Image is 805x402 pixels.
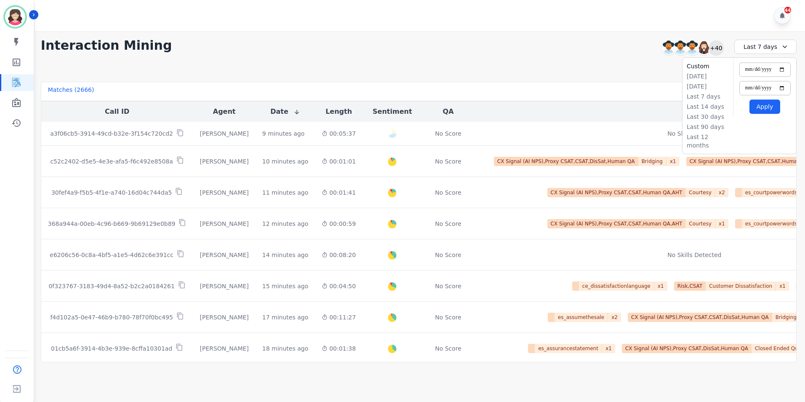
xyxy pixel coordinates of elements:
[51,344,172,353] p: 01cb5a6f-3914-4b3e-939e-8cffa10301ad
[435,188,461,197] div: No Score
[435,344,461,353] div: No Score
[608,313,621,322] span: x 2
[5,7,25,27] img: Bordered avatar
[48,220,176,228] p: 368a944a-00eb-4c96-b669-9b69129e0b89
[48,86,94,97] div: Matches ( 2666 )
[687,102,729,111] li: Last 14 days
[200,129,248,138] div: [PERSON_NAME]
[666,157,680,166] span: x 1
[435,220,461,228] div: No Score
[262,220,308,228] div: 12 minutes ago
[200,251,248,259] div: [PERSON_NAME]
[200,220,248,228] div: [PERSON_NAME]
[685,188,715,197] span: Courtesy
[554,313,608,322] span: es_assumethesale
[709,40,723,55] div: +40
[749,99,780,114] button: Apply
[776,281,789,291] span: x 1
[200,157,248,166] div: [PERSON_NAME]
[200,282,248,290] div: [PERSON_NAME]
[322,251,356,259] div: 00:08:20
[494,157,638,166] span: CX Signal (AI NPS),Proxy CSAT,CSAT,DisSat,Human QA
[262,157,308,166] div: 10 minutes ago
[674,281,706,291] span: Risk,CSAT
[105,107,129,117] button: Call ID
[262,313,308,322] div: 17 minutes ago
[262,344,308,353] div: 18 minutes ago
[322,282,356,290] div: 00:04:50
[706,281,776,291] span: Customer Dissatisfaction
[654,281,667,291] span: x 1
[322,344,356,353] div: 00:01:38
[667,129,721,138] div: No Skills Detected
[435,313,461,322] div: No Score
[687,62,729,70] li: Custom
[628,313,772,322] span: CX Signal (AI NPS),Proxy CSAT,CSAT,DisSat,Human QA
[535,344,602,353] span: es_assurancestatement
[50,157,173,166] p: c52c2402-d5e5-4e3e-afa5-f6c492e8508a
[772,313,800,322] span: Bridging
[742,188,801,197] span: es_courtpowerwords
[687,72,729,80] li: [DATE]
[687,133,729,150] li: Last 12 months
[667,251,721,259] div: No Skills Detected
[734,40,797,54] div: Last 7 days
[579,281,654,291] span: ce_dissatisfactionlanguage
[322,220,356,228] div: 00:00:59
[325,107,352,117] button: Length
[270,107,300,117] button: Date
[322,157,356,166] div: 00:01:01
[50,251,173,259] p: e6206c56-0c8a-4bf5-a1e5-4d62c6e391cc
[715,188,728,197] span: x 2
[687,82,729,91] li: [DATE]
[262,188,308,197] div: 11 minutes ago
[51,188,172,197] p: 30fef4a9-f5b5-4f1e-a740-16d04c744da5
[687,123,729,131] li: Last 90 days
[435,157,461,166] div: No Score
[687,92,729,101] li: Last 7 days
[322,188,356,197] div: 00:01:41
[373,107,412,117] button: Sentiment
[622,344,752,353] span: CX Signal (AI NPS),Proxy CSAT,DisSat,Human QA
[638,157,666,166] span: Bridging
[742,219,801,228] span: es_courtpowerwords
[322,129,356,138] div: 00:05:37
[685,219,715,228] span: Courtesy
[547,188,686,197] span: CX Signal (AI NPS),Proxy CSAT,CSAT,Human QA,AHT
[50,313,173,322] p: f4d102a5-0e47-46b9-b780-78f70f0bc495
[262,251,308,259] div: 14 minutes ago
[602,344,615,353] span: x 1
[443,107,454,117] button: QA
[435,129,461,138] div: No Score
[687,113,729,121] li: Last 30 days
[435,282,461,290] div: No Score
[48,282,174,290] p: 0f323767-3183-49d4-8a52-b2c2a0184261
[322,313,356,322] div: 00:11:27
[262,129,305,138] div: 9 minutes ago
[200,313,248,322] div: [PERSON_NAME]
[200,344,248,353] div: [PERSON_NAME]
[715,219,728,228] span: x 1
[213,107,236,117] button: Agent
[435,251,461,259] div: No Score
[200,188,248,197] div: [PERSON_NAME]
[262,282,308,290] div: 15 minutes ago
[41,38,172,53] h1: Interaction Mining
[50,129,173,138] p: a3f06cb5-3914-49cd-b32e-3f154c720cd2
[784,7,791,13] div: 44
[547,219,686,228] span: CX Signal (AI NPS),Proxy CSAT,CSAT,Human QA,AHT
